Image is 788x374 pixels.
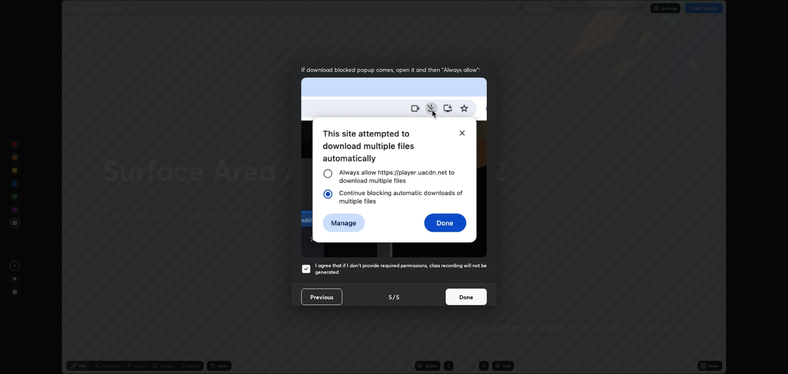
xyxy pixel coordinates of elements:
button: Done [446,289,487,305]
h4: 5 [389,293,392,301]
button: Previous [301,289,342,305]
h4: 5 [396,293,399,301]
span: If download blocked popup comes, open it and then "Always allow": [301,66,487,73]
h4: / [393,293,395,301]
h5: I agree that if I don't provide required permissions, class recording will not be generated [315,262,487,275]
img: downloads-permission-blocked.gif [301,78,487,257]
